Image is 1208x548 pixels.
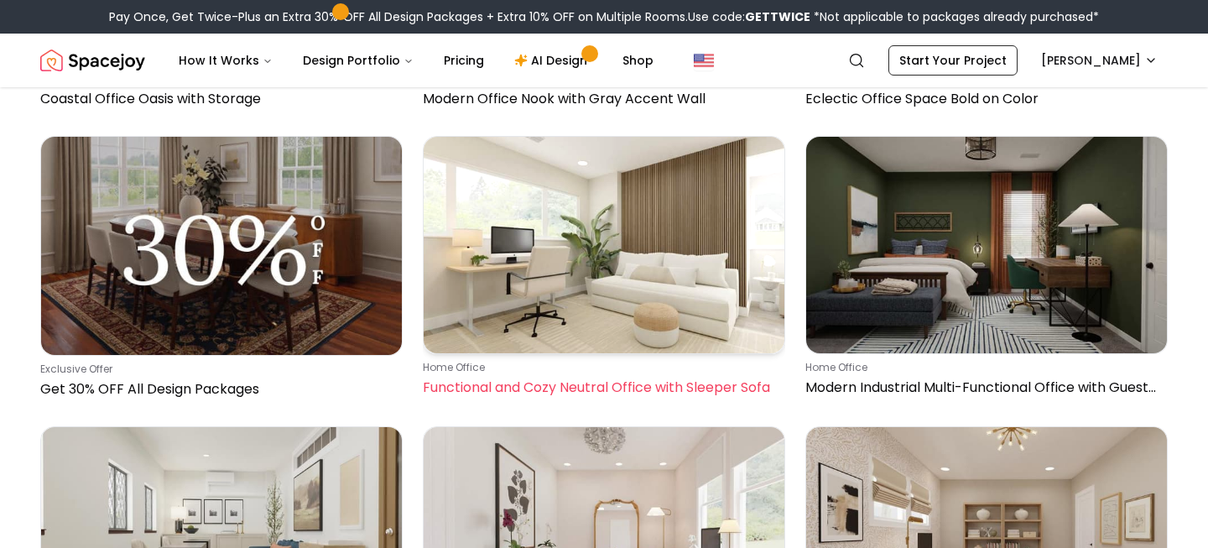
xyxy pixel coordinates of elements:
a: Get 30% OFF All Design PackagesExclusive OfferGet 30% OFF All Design Packages [40,136,403,405]
p: Modern Office Nook with Gray Accent Wall [423,89,778,109]
a: Modern Industrial Multi-Functional Office with Guest Bedhome officeModern Industrial Multi-Functi... [805,136,1168,405]
nav: Main [165,44,667,77]
nav: Global [40,34,1168,87]
p: Eclectic Office Space Bold on Color [805,89,1161,109]
a: Functional and Cozy Neutral Office with Sleeper Sofahome officeFunctional and Cozy Neutral Office... [423,136,785,405]
p: Exclusive Offer [40,363,396,376]
p: home office [423,361,778,374]
p: Get 30% OFF All Design Packages [40,379,396,399]
img: Modern Industrial Multi-Functional Office with Guest Bed [806,137,1167,353]
img: Get 30% OFF All Design Packages [41,137,402,354]
p: Coastal Office Oasis with Storage [40,89,396,109]
p: home office [805,361,1161,374]
a: AI Design [501,44,606,77]
button: Design Portfolio [289,44,427,77]
div: Pay Once, Get Twice-Plus an Extra 30% OFF All Design Packages + Extra 10% OFF on Multiple Rooms. [109,8,1099,25]
p: Modern Industrial Multi-Functional Office with Guest Bed [805,378,1161,398]
img: Spacejoy Logo [40,44,145,77]
a: Start Your Project [888,45,1018,76]
button: How It Works [165,44,286,77]
a: Spacejoy [40,44,145,77]
button: [PERSON_NAME] [1031,45,1168,76]
img: United States [694,50,714,70]
span: Use code: [688,8,810,25]
b: GETTWICE [745,8,810,25]
a: Shop [609,44,667,77]
a: Pricing [430,44,497,77]
p: Functional and Cozy Neutral Office with Sleeper Sofa [423,378,778,398]
span: *Not applicable to packages already purchased* [810,8,1099,25]
img: Functional and Cozy Neutral Office with Sleeper Sofa [424,137,784,353]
